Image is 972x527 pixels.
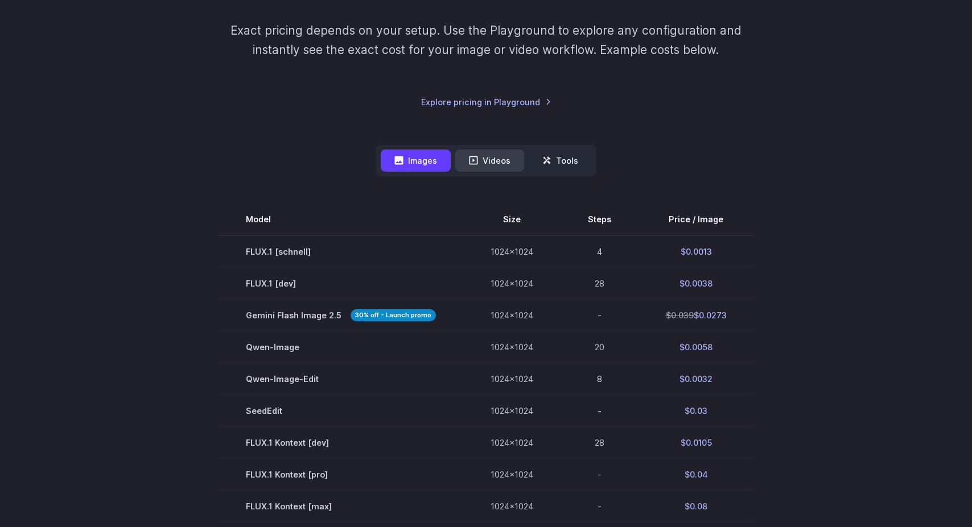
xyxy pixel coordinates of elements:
td: $0.08 [639,491,754,522]
a: Explore pricing in Playground [421,96,551,109]
strong: 30% off - Launch promo [351,309,436,321]
th: Size [463,204,561,235]
span: Gemini Flash Image 2.5 [246,309,436,322]
td: FLUX.1 Kontext [max] [219,491,463,522]
td: $0.04 [639,459,754,491]
td: Qwen-Image-Edit [219,363,463,395]
td: - [561,491,639,522]
td: 1024x1024 [463,427,561,459]
button: Videos [455,150,524,172]
td: $0.0058 [639,331,754,363]
td: FLUX.1 [dev] [219,268,463,300]
button: Images [381,150,451,172]
td: 4 [561,235,639,268]
td: $0.0273 [639,300,754,331]
p: Exact pricing depends on your setup. Use the Playground to explore any configuration and instantl... [209,21,763,59]
td: 28 [561,268,639,300]
td: 28 [561,427,639,459]
button: Tools [529,150,592,172]
td: 1024x1024 [463,491,561,522]
td: 1024x1024 [463,268,561,300]
td: 1024x1024 [463,459,561,491]
td: 1024x1024 [463,363,561,395]
td: $0.03 [639,395,754,427]
td: - [561,459,639,491]
th: Steps [561,204,639,235]
td: 1024x1024 [463,235,561,268]
td: - [561,395,639,427]
td: SeedEdit [219,395,463,427]
td: 8 [561,363,639,395]
td: 1024x1024 [463,395,561,427]
td: $0.0105 [639,427,754,459]
td: FLUX.1 Kontext [pro] [219,459,463,491]
td: FLUX.1 [schnell] [219,235,463,268]
td: FLUX.1 Kontext [dev] [219,427,463,459]
td: Qwen-Image [219,331,463,363]
td: $0.0038 [639,268,754,300]
td: 20 [561,331,639,363]
td: - [561,300,639,331]
s: $0.039 [666,310,694,320]
th: Model [219,204,463,235]
td: $0.0013 [639,235,754,268]
td: $0.0032 [639,363,754,395]
th: Price / Image [639,204,754,235]
td: 1024x1024 [463,300,561,331]
td: 1024x1024 [463,331,561,363]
